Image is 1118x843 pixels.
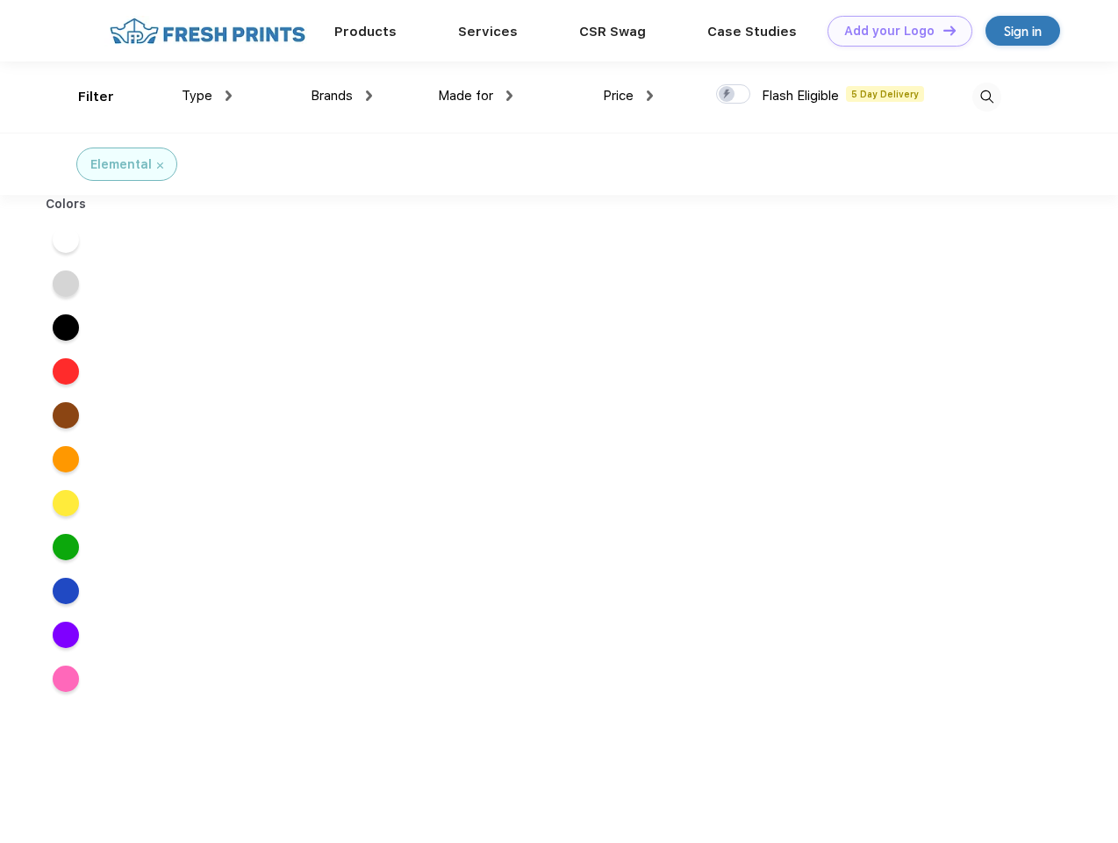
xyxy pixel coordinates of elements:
[943,25,956,35] img: DT
[226,90,232,101] img: dropdown.png
[458,24,518,40] a: Services
[762,88,839,104] span: Flash Eligible
[157,162,163,169] img: filter_cancel.svg
[579,24,646,40] a: CSR Swag
[334,24,397,40] a: Products
[366,90,372,101] img: dropdown.png
[647,90,653,101] img: dropdown.png
[78,87,114,107] div: Filter
[90,155,152,174] div: Elemental
[438,88,493,104] span: Made for
[603,88,634,104] span: Price
[985,16,1060,46] a: Sign in
[506,90,512,101] img: dropdown.png
[972,83,1001,112] img: desktop_search.svg
[32,195,100,213] div: Colors
[844,24,935,39] div: Add your Logo
[311,88,353,104] span: Brands
[846,86,924,102] span: 5 Day Delivery
[1004,21,1042,41] div: Sign in
[182,88,212,104] span: Type
[104,16,311,47] img: fo%20logo%202.webp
